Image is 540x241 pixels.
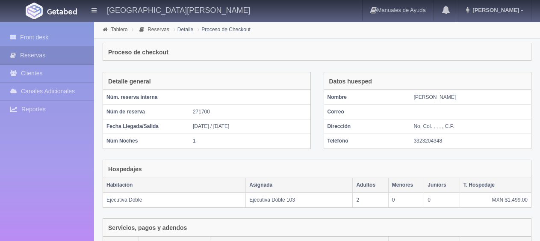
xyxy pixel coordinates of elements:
[410,90,531,105] td: [PERSON_NAME]
[424,178,460,193] th: Juniors
[148,27,169,33] a: Reservas
[388,193,424,207] td: 0
[470,7,519,13] span: [PERSON_NAME]
[108,78,151,85] h4: Detalle general
[424,193,460,207] td: 0
[353,193,388,207] td: 2
[195,25,253,33] li: Proceso de Checkout
[324,105,410,119] th: Correo
[410,119,531,134] td: No, Col. , , , , C.P.
[108,225,187,231] h4: Servicios, pagos y adendos
[108,49,168,56] h4: Proceso de checkout
[103,193,246,207] td: Ejecutiva Doble
[189,119,310,134] td: [DATE] / [DATE]
[388,178,424,193] th: Menores
[324,90,410,105] th: Nombre
[460,178,531,193] th: T. Hospedaje
[108,166,142,173] h4: Hospedajes
[329,78,372,85] h4: Datos huesped
[324,119,410,134] th: Dirección
[26,3,43,19] img: Getabed
[103,134,189,149] th: Núm Noches
[103,178,246,193] th: Habitación
[189,105,310,119] td: 271700
[111,27,127,33] a: Tablero
[107,4,250,15] h4: [GEOGRAPHIC_DATA][PERSON_NAME]
[189,134,310,149] td: 1
[246,178,353,193] th: Asignada
[246,193,353,207] td: Ejecutiva Doble 103
[171,25,195,33] li: Detalle
[460,193,531,207] td: MXN $1,499.00
[410,134,531,149] td: 3323204348
[47,8,77,15] img: Getabed
[103,119,189,134] th: Fecha Llegada/Salida
[103,105,189,119] th: Núm de reserva
[353,178,388,193] th: Adultos
[103,90,189,105] th: Núm. reserva interna
[324,134,410,149] th: Teléfono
